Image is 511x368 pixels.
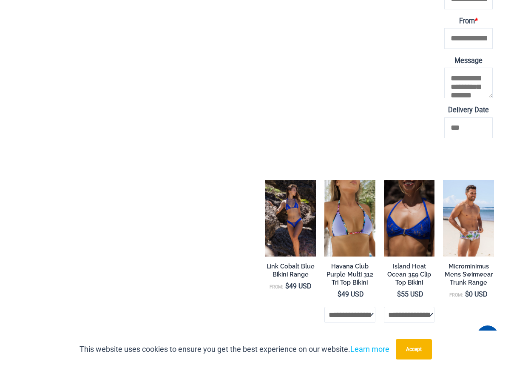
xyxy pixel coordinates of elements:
[449,292,463,298] span: From:
[384,262,435,289] a: Island Heat Ocean 359 Clip Top Bikini
[79,343,389,356] p: This website uses cookies to ensure you get the best experience on our website.
[265,180,316,256] img: Link Cobalt Blue 3070 Top 4955 Bottom 03
[443,180,494,256] a: Bondi Chasing Summer 007 Trunk 08Bondi Safari Spice 007 Trunk 06Bondi Safari Spice 007 Trunk 06
[396,339,432,359] button: Accept
[285,282,312,290] bdi: 49 USD
[285,282,289,290] span: $
[350,345,389,354] a: Learn more
[324,262,375,286] h2: Havana Club Purple Multi 312 Tri Top Bikini
[265,262,316,278] h2: Link Cobalt Blue Bikini Range
[443,180,494,256] img: Bondi Chasing Summer 007 Trunk 08
[444,54,493,68] label: Message
[324,180,375,256] img: Havana Club Purple Multi 312 Top 01
[444,103,493,117] label: Delivery Date
[384,180,435,256] a: Island Heat Ocean 359 Top 01Island Heat Ocean 359 Top 03Island Heat Ocean 359 Top 03
[265,180,316,256] a: Link Cobalt Blue 3070 Top 4955 Bottom 03Link Cobalt Blue 3070 Top 4955 Bottom 04Link Cobalt Blue ...
[397,290,401,298] span: $
[384,180,435,256] img: Island Heat Ocean 359 Top 01
[443,262,494,286] h2: Microminimus Mens Swimwear Trunk Range
[324,180,375,256] a: Havana Club Purple Multi 312 Top 01Havana Club Purple Multi 312 Top 451 Bottom 03Havana Club Purp...
[338,290,364,298] bdi: 49 USD
[475,17,478,25] abbr: Required field
[444,14,493,28] label: From
[384,262,435,286] h2: Island Heat Ocean 359 Clip Top Bikini
[265,262,316,282] a: Link Cobalt Blue Bikini Range
[443,262,494,289] a: Microminimus Mens Swimwear Trunk Range
[465,290,488,298] bdi: 0 USD
[397,290,423,298] bdi: 55 USD
[324,262,375,289] a: Havana Club Purple Multi 312 Tri Top Bikini
[270,284,283,290] span: From:
[465,290,469,298] span: $
[338,290,341,298] span: $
